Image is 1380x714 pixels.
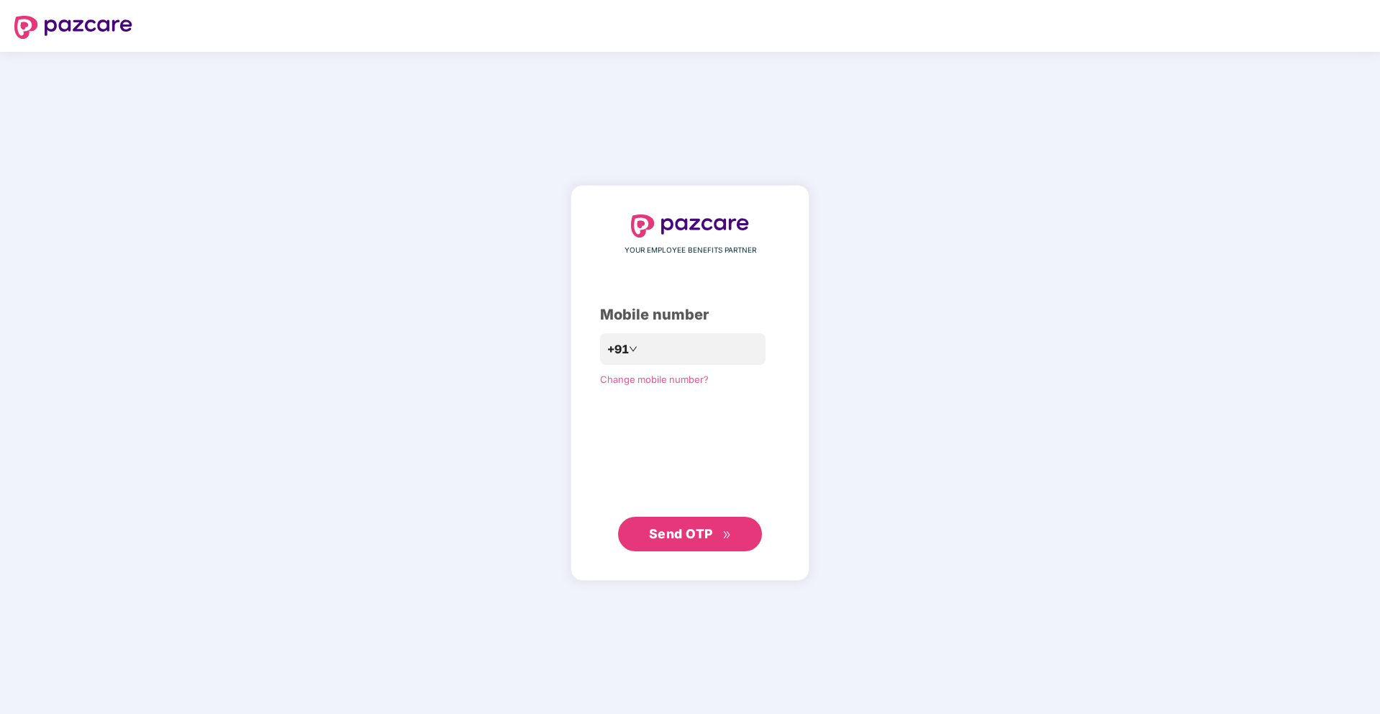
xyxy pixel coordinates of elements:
div: Mobile number [600,304,780,326]
span: YOUR EMPLOYEE BENEFITS PARTNER [625,245,756,256]
span: double-right [722,530,732,540]
button: Send OTPdouble-right [618,517,762,551]
img: logo [14,16,132,39]
span: +91 [607,340,629,358]
span: Send OTP [649,526,713,541]
span: down [629,345,637,353]
img: logo [631,214,749,238]
a: Change mobile number? [600,374,709,385]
